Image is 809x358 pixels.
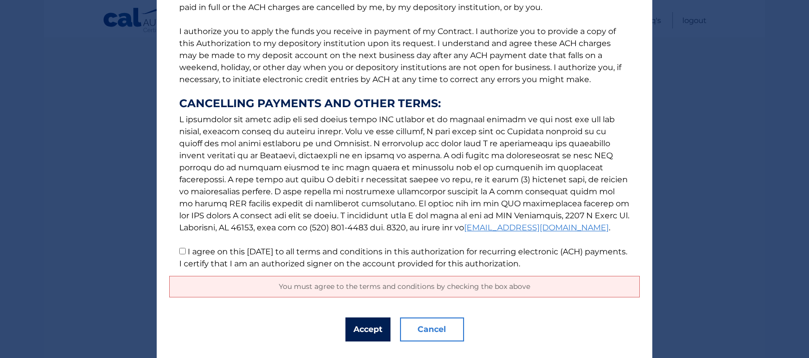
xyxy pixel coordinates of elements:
button: Accept [345,317,390,341]
button: Cancel [400,317,464,341]
span: You must agree to the terms and conditions by checking the box above [279,282,530,291]
label: I agree on this [DATE] to all terms and conditions in this authorization for recurring electronic... [179,247,627,268]
a: [EMAIL_ADDRESS][DOMAIN_NAME] [464,223,609,232]
strong: CANCELLING PAYMENTS AND OTHER TERMS: [179,98,630,110]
